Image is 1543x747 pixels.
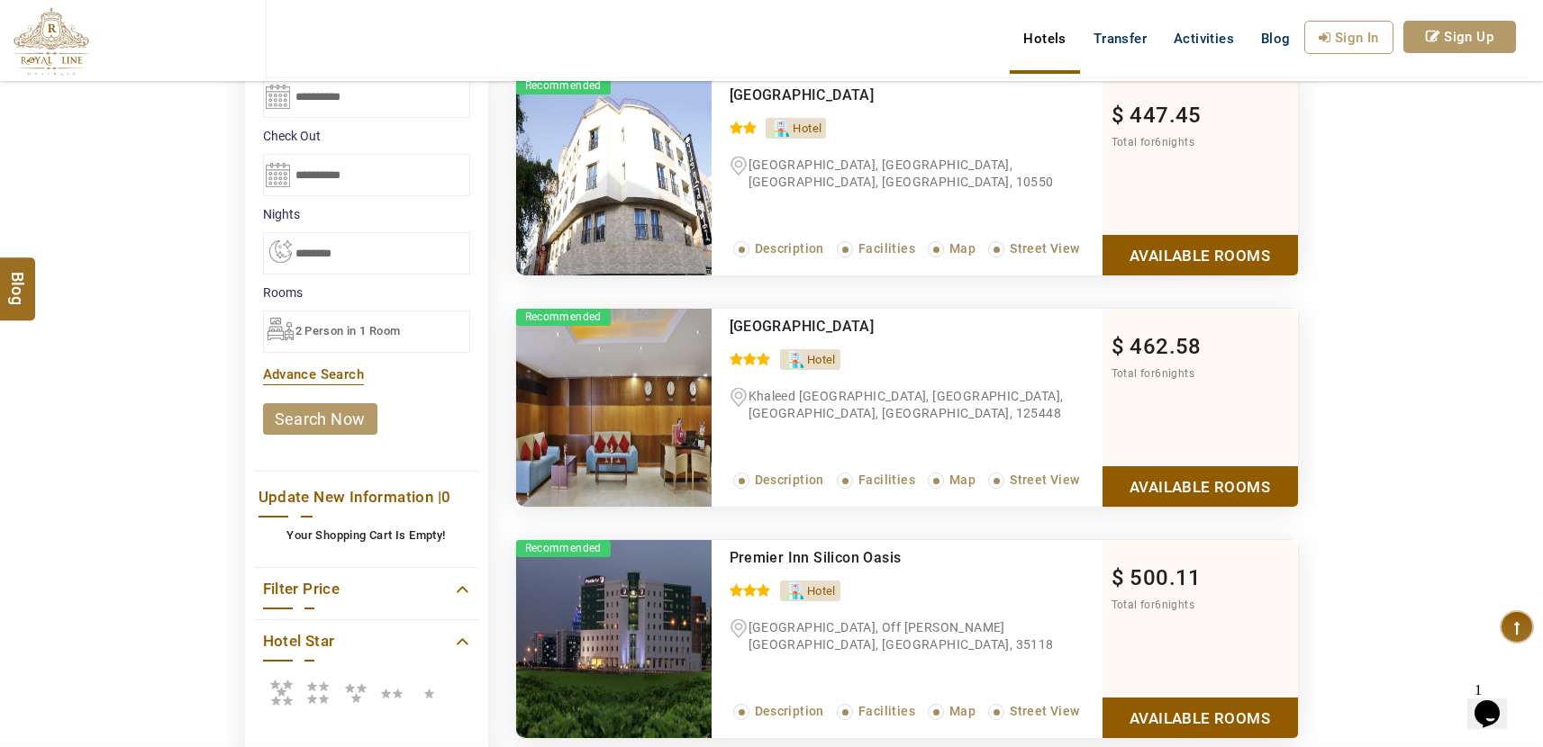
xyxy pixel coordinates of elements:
span: 6 [1155,598,1161,611]
span: Description [755,704,824,718]
span: 462.58 [1130,334,1201,359]
a: Available Rooms [1103,466,1298,507]
label: Check Out [263,127,470,145]
span: Facilities [858,241,915,256]
span: $ [1112,565,1124,590]
span: Map [949,241,976,256]
span: Hotel [807,584,836,598]
a: Hotels [1010,21,1079,57]
img: The Royal Line Holidays [14,7,89,76]
img: 5b6298e4072639e12ab263adc6002d4ca753dfb2.jpeg [516,77,712,275]
span: Total for nights [1112,598,1194,611]
a: Advance Search [263,366,365,382]
a: Available Rooms [1103,697,1298,738]
a: Activities [1160,21,1248,57]
a: search now [263,403,377,435]
span: Description [755,241,824,256]
span: Facilities [858,704,915,718]
span: Blog [6,271,30,286]
a: Premier Inn Silicon Oasis [730,549,902,566]
span: Street View [1010,472,1079,487]
span: Map [949,472,976,487]
iframe: chat widget [1467,675,1525,729]
a: Transfer [1080,21,1160,57]
span: Recommended [516,540,611,557]
span: Facilities [858,472,915,487]
span: Hotel [807,353,836,366]
a: Sign In [1304,21,1393,54]
div: Gateway Hotel [730,318,1028,336]
span: Street View [1010,704,1079,718]
a: Sign Up [1403,21,1516,53]
img: 5z4piFmg_e67b621f0b997bf2c3f7178ccdb66af9.jpg [516,540,712,738]
span: [GEOGRAPHIC_DATA], [GEOGRAPHIC_DATA], [GEOGRAPHIC_DATA], [GEOGRAPHIC_DATA], 10550 [749,157,1054,189]
span: Hotel [793,121,821,135]
a: Blog [1248,21,1304,57]
a: Update New Information |0 [259,485,475,509]
span: 6 [1155,136,1161,148]
span: 0 [441,488,450,506]
a: Filter Price [263,577,470,601]
span: Total for nights [1112,367,1194,380]
img: fb792f4cef21ed16d045b198ac427dd10a070dfc.jpeg [516,309,712,507]
span: Recommended [516,309,611,326]
span: Blog [1261,31,1291,47]
span: [GEOGRAPHIC_DATA], Off [PERSON_NAME][GEOGRAPHIC_DATA], [GEOGRAPHIC_DATA], 35118 [749,620,1054,652]
b: Your Shopping Cart Is Empty! [286,528,445,542]
a: [GEOGRAPHIC_DATA] [730,318,875,335]
span: 6 [1155,367,1161,380]
span: Street View [1010,241,1079,256]
span: $ [1112,334,1124,359]
a: Hotel Star [263,629,470,653]
span: Khaleed [GEOGRAPHIC_DATA], [GEOGRAPHIC_DATA], [GEOGRAPHIC_DATA], [GEOGRAPHIC_DATA], 125448 [749,389,1064,420]
a: Available Rooms [1103,235,1298,275]
span: Total for nights [1112,136,1194,148]
span: Description [755,472,824,487]
span: 500.11 [1130,565,1201,590]
div: Premier Inn Silicon Oasis [730,549,1028,567]
span: Map [949,704,976,718]
span: 2 Person in 1 Room [295,324,401,337]
label: nights [263,205,470,223]
label: Rooms [263,283,470,301]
